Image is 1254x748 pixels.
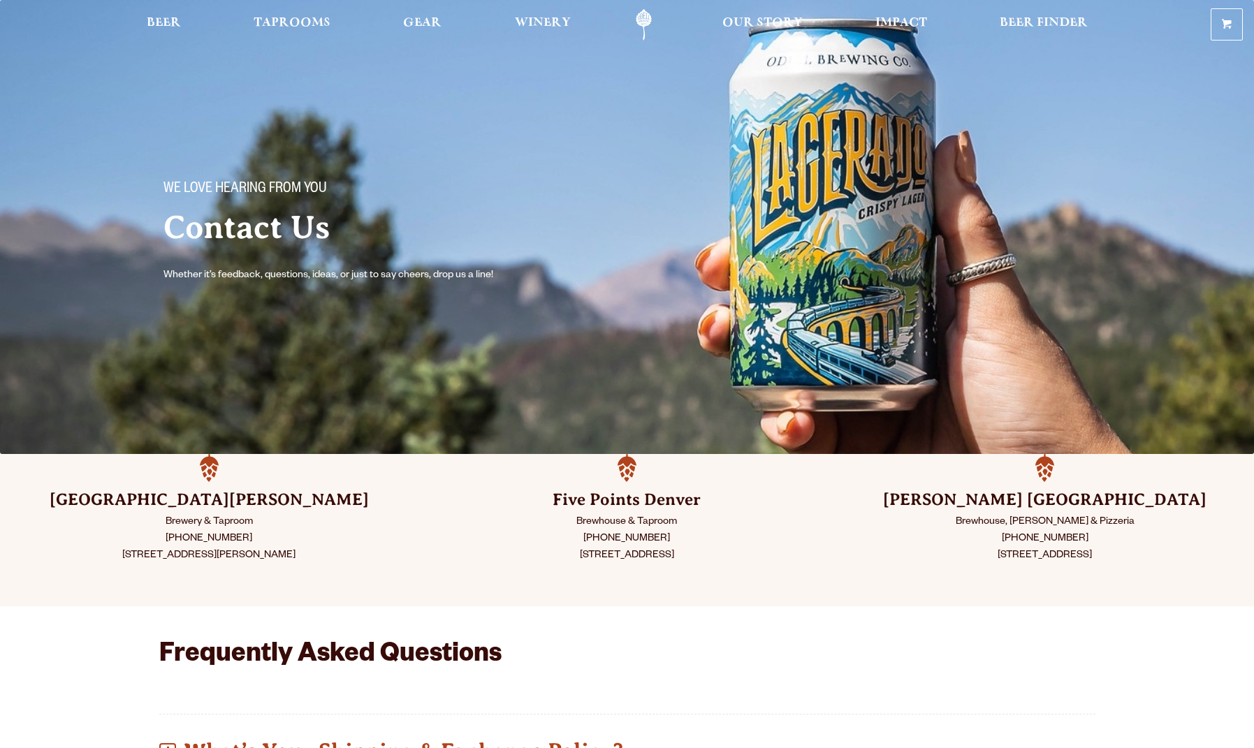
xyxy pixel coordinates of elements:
[138,9,190,41] a: Beer
[866,9,936,41] a: Impact
[1000,17,1088,29] span: Beer Finder
[506,9,580,41] a: Winery
[159,641,897,672] h2: Frequently Asked Questions
[618,9,670,41] a: Odell Home
[871,489,1219,511] h3: [PERSON_NAME] [GEOGRAPHIC_DATA]
[147,17,181,29] span: Beer
[871,514,1219,564] p: Brewhouse, [PERSON_NAME] & Pizzeria [PHONE_NUMBER] [STREET_ADDRESS]
[163,210,599,245] h2: Contact Us
[991,9,1097,41] a: Beer Finder
[35,514,383,564] p: Brewery & Taproom [PHONE_NUMBER] [STREET_ADDRESS][PERSON_NAME]
[722,17,803,29] span: Our Story
[35,489,383,511] h3: [GEOGRAPHIC_DATA][PERSON_NAME]
[875,17,927,29] span: Impact
[245,9,340,41] a: Taprooms
[453,489,801,511] h3: Five Points Denver
[515,17,571,29] span: Winery
[453,514,801,564] p: Brewhouse & Taproom [PHONE_NUMBER] [STREET_ADDRESS]
[254,17,330,29] span: Taprooms
[713,9,812,41] a: Our Story
[403,17,442,29] span: Gear
[163,267,521,284] p: Whether it’s feedback, questions, ideas, or just to say cheers, drop us a line!
[394,9,451,41] a: Gear
[163,181,327,199] span: We love hearing from you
